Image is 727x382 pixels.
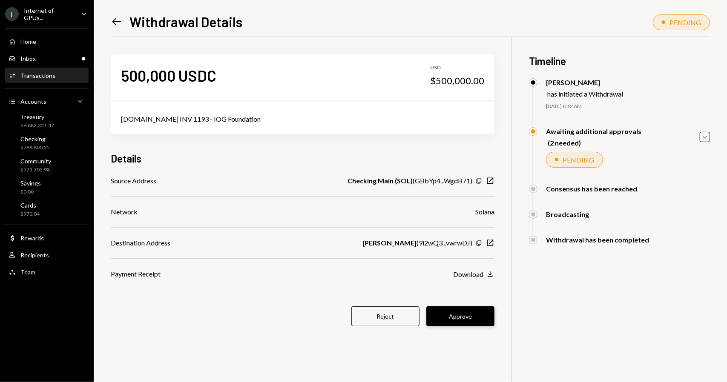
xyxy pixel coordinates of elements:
[546,236,649,244] div: Withdrawal has been completed
[5,7,19,21] div: I
[5,247,89,262] a: Recipients
[5,94,89,109] a: Accounts
[546,185,637,193] div: Consensus has been reached
[20,180,41,187] div: Savings
[20,202,40,209] div: Cards
[453,270,494,279] button: Download
[546,127,641,135] div: Awaiting additional approvals
[20,157,51,165] div: Community
[20,55,36,62] div: Inbox
[548,139,641,147] div: (2 needed)
[20,234,44,242] div: Rewards
[5,51,89,66] a: Inbox
[547,90,623,98] div: has initiated a Withdrawal
[20,268,35,276] div: Team
[670,18,701,26] div: PENDING
[453,270,483,278] div: Download
[5,230,89,245] a: Rewards
[5,133,89,153] a: Checking$788,800.25
[20,251,49,259] div: Recipients
[20,122,54,129] div: $6,682,321.47
[20,72,55,79] div: Transactions
[546,103,710,110] div: [DATE] 8:12 AM
[121,66,216,85] div: 500,000 USDC
[348,176,472,186] div: ( GBbYp4...WgdB71 )
[5,68,89,83] a: Transactions
[430,75,484,87] div: $500,000.00
[111,151,141,165] h3: Details
[563,156,594,164] div: PENDING
[5,264,89,279] a: Team
[111,238,170,248] div: Destination Address
[20,113,54,120] div: Treasury
[129,13,242,30] h1: Withdrawal Details
[20,166,51,174] div: $571,705.98
[20,144,50,151] div: $788,800.25
[529,54,710,68] h3: Timeline
[111,176,156,186] div: Source Address
[5,34,89,49] a: Home
[5,111,89,131] a: Treasury$6,682,321.47
[20,98,46,105] div: Accounts
[24,7,74,21] div: Internet of GPUs...
[430,64,484,71] div: USD
[546,78,623,86] div: [PERSON_NAME]
[5,177,89,197] a: Savings$0.00
[5,155,89,175] a: Community$571,705.98
[20,188,41,196] div: $0.00
[348,176,413,186] b: Checking Main (SOL)
[351,306,420,326] button: Reject
[20,135,50,143] div: Checking
[121,114,484,124] div: [DOMAIN_NAME] INV 1193 - IOG Foundation
[20,38,36,45] div: Home
[362,238,472,248] div: ( 9i2wQ3...vwrwDJ )
[111,207,138,217] div: Network
[475,207,494,217] div: Solana
[362,238,417,248] b: [PERSON_NAME]
[20,211,40,218] div: $970.04
[426,306,494,326] button: Approve
[111,269,161,279] div: Payment Receipt
[546,210,589,218] div: Broadcasting
[5,199,89,220] a: Cards$970.04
